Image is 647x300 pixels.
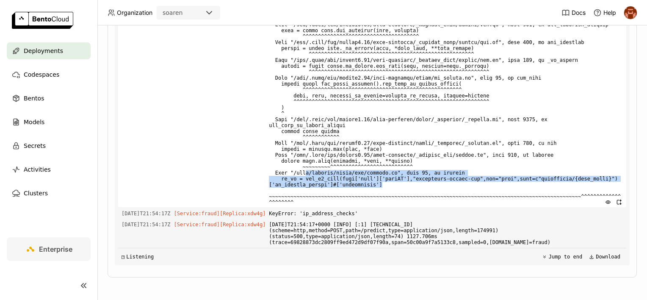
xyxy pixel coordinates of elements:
button: Jump to end [539,252,585,262]
div: Listening [122,254,154,260]
span: ◳ [122,254,124,260]
img: logo [12,12,73,29]
span: 2025-09-02T21:54:17.141Z [122,220,171,229]
a: Secrets [7,137,91,154]
a: Enterprise [7,237,91,261]
span: Deployments [24,46,63,56]
span: [Service:fraud] [174,222,220,228]
span: Loremipsu (dolo sitame cons adip): Elit "/sed/.doei/tem/incidi0.89/utla-etdolore/_magnaal_enim/ad... [269,14,623,207]
span: [Replica:xdw4g] [220,222,265,228]
span: Clusters [24,188,48,198]
span: Organization [117,9,152,17]
span: Help [603,9,616,17]
a: Deployments [7,42,91,59]
span: Codespaces [24,69,59,80]
span: [Service:fraud] [174,211,220,217]
a: Codespaces [7,66,91,83]
span: Secrets [24,141,46,151]
a: Clusters [7,185,91,202]
span: KeyError: 'ip_address_checks' [269,209,623,218]
span: Enterprise [39,245,72,253]
a: Bentos [7,90,91,107]
span: Bentos [24,93,44,103]
div: soaren [163,8,182,17]
span: Docs [572,9,586,17]
a: Activities [7,161,91,178]
span: [Replica:xdw4g] [220,211,265,217]
a: Models [7,114,91,131]
button: Download [586,252,623,262]
span: [DATE]T21:54:17+0000 [INFO] [:1] [TECHNICAL_ID] (scheme=http,method=POST,path=/predict,type=appli... [269,220,623,247]
a: Docs [561,8,586,17]
div: Help [593,8,616,17]
img: h0akoisn5opggd859j2zve66u2a2 [624,6,637,19]
span: 2025-09-02T21:54:17.140Z [122,209,171,218]
input: Selected soaren. [183,9,184,17]
span: Activities [24,164,51,175]
span: Models [24,117,44,127]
